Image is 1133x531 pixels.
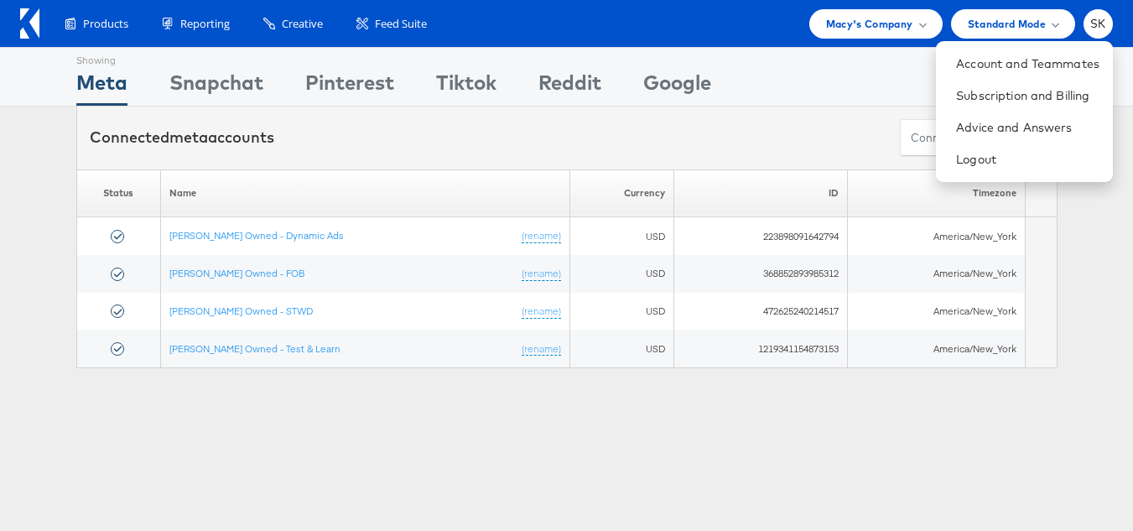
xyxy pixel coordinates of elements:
a: [PERSON_NAME] Owned - Test & Learn [169,341,340,354]
td: 368852893985312 [674,255,848,293]
a: (rename) [522,229,561,243]
div: Connected accounts [90,127,274,148]
td: 223898091642794 [674,217,848,255]
td: USD [570,293,674,331]
button: ConnectmetaAccounts [900,119,1044,157]
td: America/New_York [848,293,1026,331]
a: Advice and Answers [956,119,1099,136]
a: (rename) [522,267,561,281]
th: Name [161,169,570,217]
span: meta [169,128,208,147]
div: Pinterest [305,68,394,106]
div: Reddit [538,68,601,106]
div: Showing [76,48,127,68]
a: [PERSON_NAME] Owned - STWD [169,305,313,317]
th: Status [76,169,161,217]
th: Timezone [848,169,1026,217]
a: (rename) [522,341,561,356]
th: Currency [570,169,674,217]
a: (rename) [522,305,561,319]
td: America/New_York [848,330,1026,367]
span: Products [83,16,128,32]
td: USD [570,217,674,255]
a: Account and Teammates [956,55,1099,72]
a: [PERSON_NAME] Owned - FOB [169,267,304,279]
div: Google [643,68,711,106]
td: 1219341154873153 [674,330,848,367]
td: America/New_York [848,217,1026,255]
span: Feed Suite [375,16,427,32]
span: Creative [282,16,323,32]
a: Logout [956,151,1099,168]
div: Snapchat [169,68,263,106]
td: America/New_York [848,255,1026,293]
span: SK [1090,18,1106,29]
div: Meta [76,68,127,106]
td: 472625240214517 [674,293,848,331]
a: [PERSON_NAME] Owned - Dynamic Ads [169,229,344,242]
a: Subscription and Billing [956,87,1099,104]
th: ID [674,169,848,217]
td: USD [570,330,674,367]
span: Standard Mode [968,15,1046,33]
span: Reporting [180,16,230,32]
span: Macy's Company [826,15,913,33]
td: USD [570,255,674,293]
div: Tiktok [436,68,496,106]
